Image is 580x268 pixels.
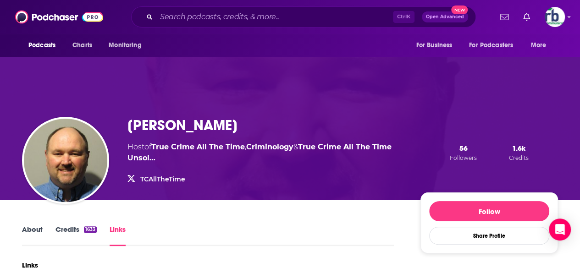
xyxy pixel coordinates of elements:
span: For Podcasters [469,39,513,52]
span: For Business [416,39,452,52]
img: User Profile [545,7,565,27]
span: , [245,142,246,151]
button: open menu [409,37,464,54]
span: Credits [509,154,529,161]
span: Ctrl K [393,11,414,23]
button: Follow [429,201,549,221]
span: & [293,142,298,151]
span: Host [127,142,144,151]
button: Share Profile [429,227,549,245]
span: of [144,142,245,151]
span: New [451,5,468,14]
span: Open Advanced [426,15,464,19]
button: Open AdvancedNew [422,11,468,22]
a: Show notifications dropdown [497,9,512,25]
button: 56Followers [447,143,480,162]
span: Charts [72,39,92,52]
a: True Crime All The Time [151,142,245,151]
a: TCAllTheTime [140,175,185,183]
a: Links [110,225,126,246]
a: About [22,225,43,246]
button: open menu [22,37,67,54]
a: Show notifications dropdown [519,9,534,25]
button: open menu [102,37,153,54]
button: open menu [463,37,526,54]
div: Search podcasts, credits, & more... [131,6,476,27]
input: Search podcasts, credits, & more... [156,10,393,24]
div: 1633 [84,226,97,233]
button: 1.6kCredits [506,143,531,162]
a: Criminology [246,142,293,151]
span: Followers [450,154,477,161]
img: Podchaser - Follow, Share and Rate Podcasts [15,8,103,26]
div: Open Intercom Messenger [549,219,571,241]
button: Show profile menu [545,7,565,27]
span: Podcasts [28,39,55,52]
img: Mike Ferguson [24,119,107,202]
span: Monitoring [109,39,141,52]
span: 56 [459,144,468,153]
a: Charts [66,37,98,54]
span: Logged in as johannarb [545,7,565,27]
button: open menu [525,37,558,54]
span: More [531,39,547,52]
span: 1.6k [512,144,525,153]
h3: [PERSON_NAME] [127,116,238,134]
a: Credits1633 [55,225,97,246]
